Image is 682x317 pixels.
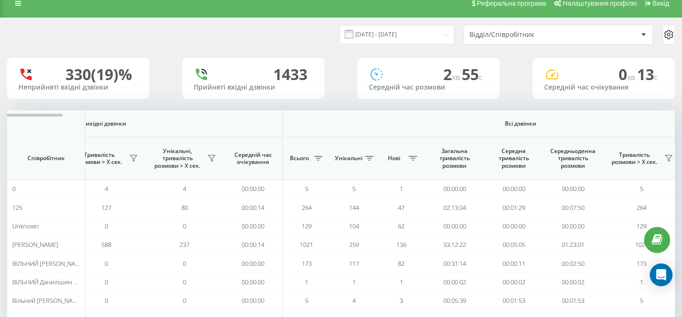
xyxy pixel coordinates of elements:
[550,147,595,170] span: Середньоденна тривалість розмови
[400,278,403,286] span: 1
[12,278,89,286] span: ВІЛЬНИЙ Данилішин Марк
[543,235,602,254] td: 01:23:01
[194,83,313,91] div: Прийняті вхідні дзвінки
[349,203,359,212] span: 144
[12,240,58,249] span: [PERSON_NAME]
[543,198,602,217] td: 00:07:50
[183,222,186,230] span: 0
[469,31,583,39] div: Відділ/Співробітник
[101,203,111,212] span: 127
[544,83,664,91] div: Середній час очікування
[65,65,132,83] div: 330 (19)%
[12,259,144,268] span: ВІЛЬНИЙ [PERSON_NAME][GEOGRAPHIC_DATA]
[637,259,646,268] span: 173
[287,154,311,162] span: Всього
[491,147,536,170] span: Середня тривалість розмови
[305,296,308,305] span: 5
[183,278,186,286] span: 0
[484,273,543,291] td: 00:00:02
[335,154,362,162] span: Унікальні
[12,296,83,305] span: Вільний [PERSON_NAME]
[650,263,673,286] div: Open Intercom Messenger
[150,147,205,170] span: Унікальні, тривалість розмови > Х сек.
[224,254,283,272] td: 00:00:00
[425,217,484,235] td: 00:00:00
[484,180,543,198] td: 00:00:00
[224,291,283,310] td: 00:00:00
[462,64,483,84] span: 55
[224,198,283,217] td: 00:00:14
[101,240,111,249] span: 588
[349,240,359,249] span: 259
[231,151,275,166] span: Середній час очікування
[300,240,313,249] span: 1021
[183,296,186,305] span: 0
[105,184,108,193] span: 4
[105,296,108,305] span: 0
[640,296,643,305] span: 5
[105,278,108,286] span: 0
[543,180,602,198] td: 00:00:00
[484,254,543,272] td: 00:00:11
[12,222,39,230] span: Unknown
[305,278,308,286] span: 1
[543,254,602,272] td: 00:02:50
[349,222,359,230] span: 104
[637,222,646,230] span: 129
[398,259,404,268] span: 82
[349,259,359,268] span: 117
[179,240,189,249] span: 237
[302,222,312,230] span: 129
[183,184,186,193] span: 4
[484,198,543,217] td: 00:01:29
[635,240,648,249] span: 1021
[607,151,662,166] span: Тривалість розмови > Х сек.
[619,64,637,84] span: 0
[15,154,77,162] span: Співробітник
[369,83,488,91] div: Середній час розмови
[398,222,404,230] span: 62
[452,72,462,82] span: хв
[425,235,484,254] td: 33:12:22
[484,291,543,310] td: 00:01:53
[398,203,404,212] span: 47
[105,222,108,230] span: 0
[302,203,312,212] span: 264
[183,259,186,268] span: 0
[396,240,406,249] span: 136
[12,184,16,193] span: 0
[224,273,283,291] td: 00:00:00
[400,296,403,305] span: 3
[425,180,484,198] td: 00:00:00
[12,203,22,212] span: 125
[443,64,462,84] span: 2
[425,291,484,310] td: 00:05:39
[432,147,477,170] span: Загальна тривалість розмови
[425,254,484,272] td: 00:31:14
[484,235,543,254] td: 00:05:05
[352,278,356,286] span: 1
[654,72,658,82] span: c
[425,273,484,291] td: 00:00:02
[484,217,543,235] td: 00:00:00
[273,65,307,83] div: 1433
[18,83,138,91] div: Неприйняті вхідні дзвінки
[640,278,643,286] span: 1
[425,198,484,217] td: 02:13:04
[479,72,483,82] span: c
[543,217,602,235] td: 00:00:00
[224,217,283,235] td: 00:00:00
[181,203,188,212] span: 80
[305,184,308,193] span: 5
[627,72,637,82] span: хв
[382,154,406,162] span: Нові
[543,291,602,310] td: 00:01:53
[224,180,283,198] td: 00:00:00
[640,184,643,193] span: 5
[72,151,126,166] span: Тривалість розмови > Х сек.
[302,259,312,268] span: 173
[637,64,658,84] span: 13
[224,235,283,254] td: 00:00:14
[637,203,646,212] span: 264
[543,273,602,291] td: 00:00:02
